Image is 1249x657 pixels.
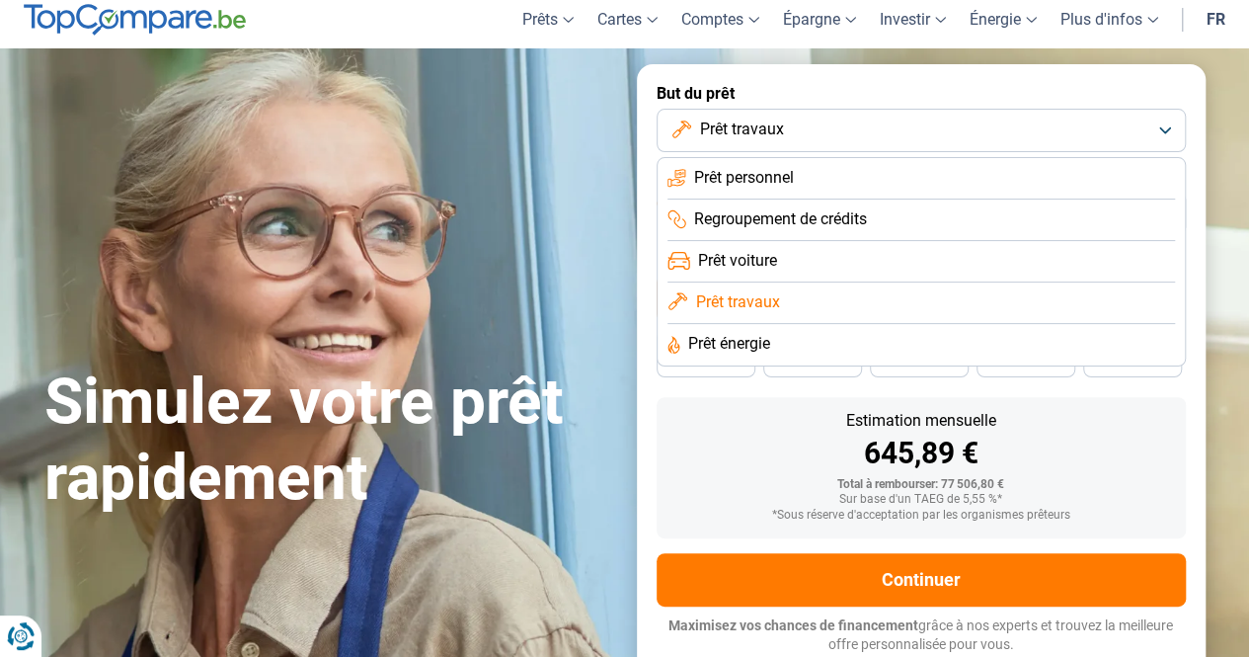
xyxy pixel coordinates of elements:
span: Prêt travaux [699,119,783,140]
span: Prêt personnel [694,167,794,189]
span: 42 mois [791,357,834,369]
div: Estimation mensuelle [672,413,1170,429]
div: 645,89 € [672,439,1170,468]
div: Sur base d'un TAEG de 5,55 %* [672,493,1170,507]
div: *Sous réserve d'acceptation par les organismes prêteurs [672,509,1170,523]
span: 48 mois [684,357,728,369]
span: Prêt énergie [688,333,770,355]
span: Prêt voiture [698,250,777,272]
div: Total à rembourser: 77 506,80 € [672,478,1170,492]
span: Regroupement de crédits [694,208,867,230]
span: Prêt travaux [695,291,779,313]
button: Prêt travaux [657,109,1186,152]
span: Maximisez vos chances de financement [668,617,918,633]
h1: Simulez votre prêt rapidement [44,365,613,517]
img: TopCompare [24,4,246,36]
p: grâce à nos experts et trouvez la meilleure offre personnalisée pour vous. [657,616,1186,655]
span: 36 mois [898,357,941,369]
span: 24 mois [1111,357,1154,369]
label: But du prêt [657,84,1186,103]
button: Continuer [657,553,1186,607]
span: 30 mois [1004,357,1048,369]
